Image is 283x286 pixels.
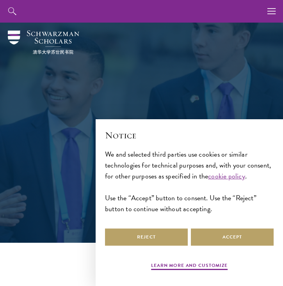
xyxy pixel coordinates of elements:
a: cookie policy [208,171,245,181]
button: Accept [191,228,274,246]
button: Reject [105,228,188,246]
button: Learn more and customize [151,262,228,271]
div: We and selected third parties use cookies or similar technologies for technical purposes and, wit... [105,149,274,214]
h2: Notice [105,129,274,142]
img: Schwarzman Scholars [8,30,79,54]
